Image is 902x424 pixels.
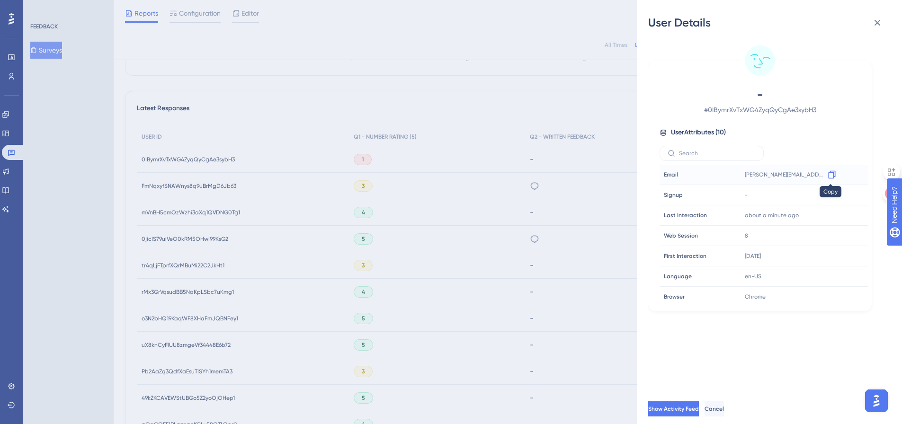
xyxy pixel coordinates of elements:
[745,212,799,219] time: about a minute ago
[745,191,748,199] span: -
[745,232,748,239] span: 8
[664,191,683,199] span: Signup
[677,87,843,102] span: -
[745,293,766,300] span: Chrome
[648,401,699,416] button: Show Activity Feed
[664,293,685,300] span: Browser
[745,253,761,259] time: [DATE]
[671,127,726,138] span: User Attributes ( 10 )
[664,273,692,280] span: Language
[664,252,706,260] span: First Interaction
[745,273,761,280] span: en-US
[664,212,707,219] span: Last Interaction
[705,405,724,413] span: Cancel
[664,171,678,178] span: Email
[679,150,756,157] input: Search
[745,171,824,178] span: [PERSON_NAME][EMAIL_ADDRESS][PERSON_NAME][DOMAIN_NAME]
[664,232,698,239] span: Web Session
[22,2,59,14] span: Need Help?
[705,401,724,416] button: Cancel
[677,104,843,115] span: # 0IBymrXvTxWG4ZyqQyCgAe3sybH3
[862,387,891,415] iframe: UserGuiding AI Assistant Launcher
[648,15,891,30] div: User Details
[648,405,699,413] span: Show Activity Feed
